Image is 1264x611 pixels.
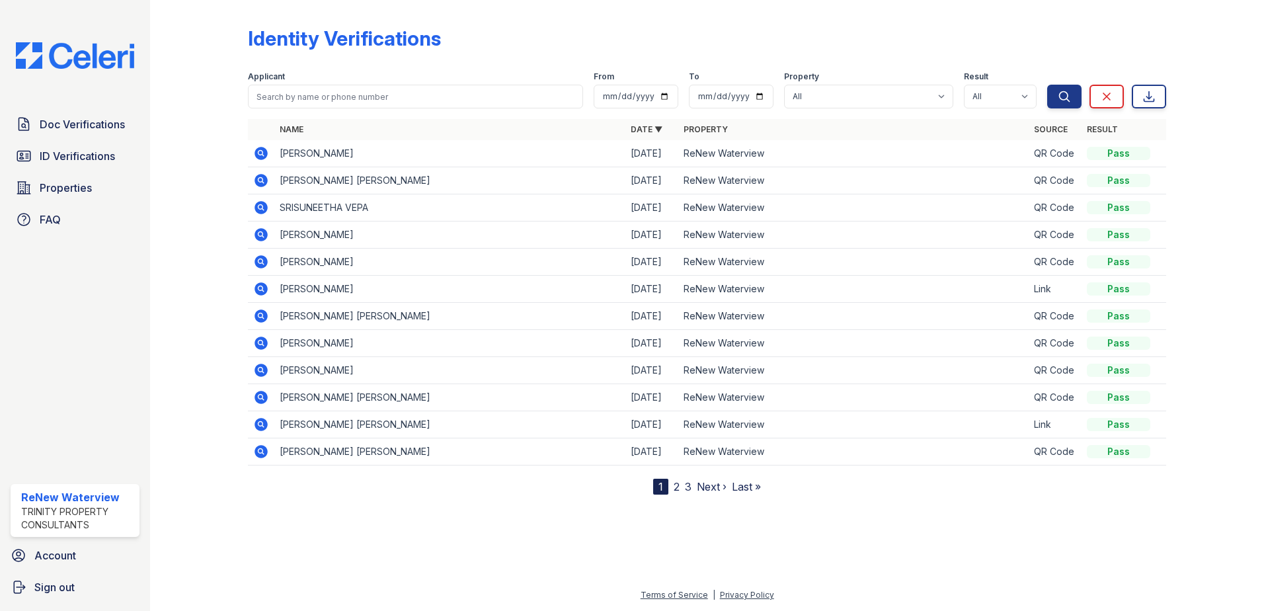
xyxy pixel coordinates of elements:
td: QR Code [1029,357,1082,384]
div: Pass [1087,337,1150,350]
td: Link [1029,411,1082,438]
div: Pass [1087,228,1150,241]
a: Source [1034,124,1068,134]
td: QR Code [1029,303,1082,330]
a: Privacy Policy [720,590,774,600]
label: Property [784,71,819,82]
img: CE_Logo_Blue-a8612792a0a2168367f1c8372b55b34899dd931a85d93a1a3d3e32e68fde9ad4.png [5,42,145,69]
td: QR Code [1029,140,1082,167]
td: [DATE] [625,330,678,357]
td: [DATE] [625,222,678,249]
div: | [713,590,715,600]
a: Name [280,124,303,134]
td: [DATE] [625,140,678,167]
td: ReNew Waterview [678,303,1029,330]
label: Result [964,71,988,82]
td: [DATE] [625,249,678,276]
td: SRISUNEETHA VEPA [274,194,625,222]
a: Account [5,542,145,569]
td: [DATE] [625,276,678,303]
td: ReNew Waterview [678,411,1029,438]
label: From [594,71,614,82]
td: [PERSON_NAME] [274,357,625,384]
td: [DATE] [625,167,678,194]
span: FAQ [40,212,61,227]
td: QR Code [1029,167,1082,194]
div: Pass [1087,255,1150,268]
td: ReNew Waterview [678,249,1029,276]
a: Last » [732,480,761,493]
a: ID Verifications [11,143,139,169]
span: Account [34,548,76,563]
a: Date ▼ [631,124,662,134]
td: [DATE] [625,357,678,384]
td: ReNew Waterview [678,357,1029,384]
td: [PERSON_NAME] [PERSON_NAME] [274,411,625,438]
span: Properties [40,180,92,196]
div: Pass [1087,445,1150,458]
a: Properties [11,175,139,201]
div: Pass [1087,391,1150,404]
td: ReNew Waterview [678,438,1029,466]
div: Pass [1087,364,1150,377]
input: Search by name or phone number [248,85,583,108]
td: ReNew Waterview [678,167,1029,194]
label: Applicant [248,71,285,82]
div: Pass [1087,309,1150,323]
div: 1 [653,479,668,495]
td: QR Code [1029,330,1082,357]
td: ReNew Waterview [678,194,1029,222]
label: To [689,71,699,82]
div: Pass [1087,174,1150,187]
td: [DATE] [625,303,678,330]
td: [PERSON_NAME] [274,140,625,167]
td: [DATE] [625,384,678,411]
td: [PERSON_NAME] [274,222,625,249]
td: QR Code [1029,222,1082,249]
td: [PERSON_NAME] [PERSON_NAME] [274,303,625,330]
td: ReNew Waterview [678,330,1029,357]
td: [PERSON_NAME] [PERSON_NAME] [274,438,625,466]
a: Next › [697,480,727,493]
a: 3 [685,480,691,493]
td: ReNew Waterview [678,140,1029,167]
span: ID Verifications [40,148,115,164]
td: QR Code [1029,384,1082,411]
a: Result [1087,124,1118,134]
div: Trinity Property Consultants [21,505,134,532]
td: [PERSON_NAME] [PERSON_NAME] [274,167,625,194]
a: Doc Verifications [11,111,139,138]
td: QR Code [1029,249,1082,276]
a: Sign out [5,574,145,600]
td: [DATE] [625,194,678,222]
td: ReNew Waterview [678,384,1029,411]
td: ReNew Waterview [678,222,1029,249]
div: Identity Verifications [248,26,441,50]
td: QR Code [1029,438,1082,466]
div: Pass [1087,201,1150,214]
td: Link [1029,276,1082,303]
a: Property [684,124,728,134]
div: Pass [1087,282,1150,296]
td: [PERSON_NAME] [274,330,625,357]
div: Pass [1087,147,1150,160]
td: [DATE] [625,438,678,466]
a: 2 [674,480,680,493]
td: [PERSON_NAME] [274,249,625,276]
td: [PERSON_NAME] [PERSON_NAME] [274,384,625,411]
td: QR Code [1029,194,1082,222]
span: Doc Verifications [40,116,125,132]
td: [PERSON_NAME] [274,276,625,303]
a: FAQ [11,206,139,233]
td: ReNew Waterview [678,276,1029,303]
span: Sign out [34,579,75,595]
div: Pass [1087,418,1150,431]
td: [DATE] [625,411,678,438]
div: ReNew Waterview [21,489,134,505]
a: Terms of Service [641,590,708,600]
